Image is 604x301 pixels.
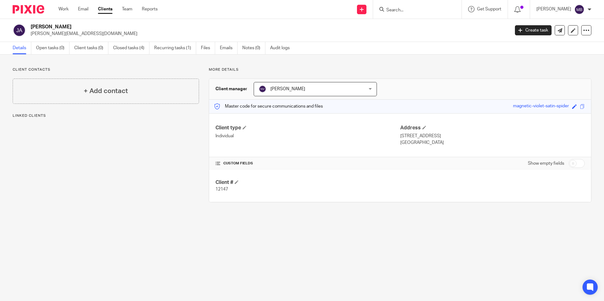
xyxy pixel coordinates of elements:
img: svg%3E [13,24,26,37]
p: More details [209,67,591,72]
h3: Client manager [215,86,247,92]
label: Show empty fields [528,160,564,167]
a: Notes (0) [242,42,265,54]
h4: Address [400,125,585,131]
a: Clients [98,6,112,12]
h2: [PERSON_NAME] [31,24,410,30]
a: Team [122,6,132,12]
p: Client contacts [13,67,199,72]
a: Files [201,42,215,54]
a: Emails [220,42,238,54]
a: Audit logs [270,42,294,54]
p: [STREET_ADDRESS] [400,133,585,139]
a: Email [78,6,88,12]
a: Closed tasks (4) [113,42,149,54]
span: Get Support [477,7,501,11]
p: [PERSON_NAME][EMAIL_ADDRESS][DOMAIN_NAME] [31,31,505,37]
a: Recurring tasks (1) [154,42,196,54]
img: svg%3E [259,85,266,93]
input: Search [386,8,443,13]
p: Linked clients [13,113,199,118]
a: Open tasks (0) [36,42,69,54]
a: Reports [142,6,158,12]
p: [PERSON_NAME] [536,6,571,12]
a: Client tasks (0) [74,42,108,54]
h4: Client type [215,125,400,131]
h4: CUSTOM FIELDS [215,161,400,166]
h4: + Add contact [84,86,128,96]
img: svg%3E [574,4,584,15]
p: Individual [215,133,400,139]
p: Master code for secure communications and files [214,103,323,109]
p: [GEOGRAPHIC_DATA] [400,139,585,146]
span: [PERSON_NAME] [270,87,305,91]
h4: Client # [215,179,400,186]
a: Details [13,42,31,54]
img: Pixie [13,5,44,14]
div: magnetic-violet-satin-spider [513,103,569,110]
span: 12147 [215,187,228,192]
a: Work [58,6,69,12]
a: Create task [515,25,552,35]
